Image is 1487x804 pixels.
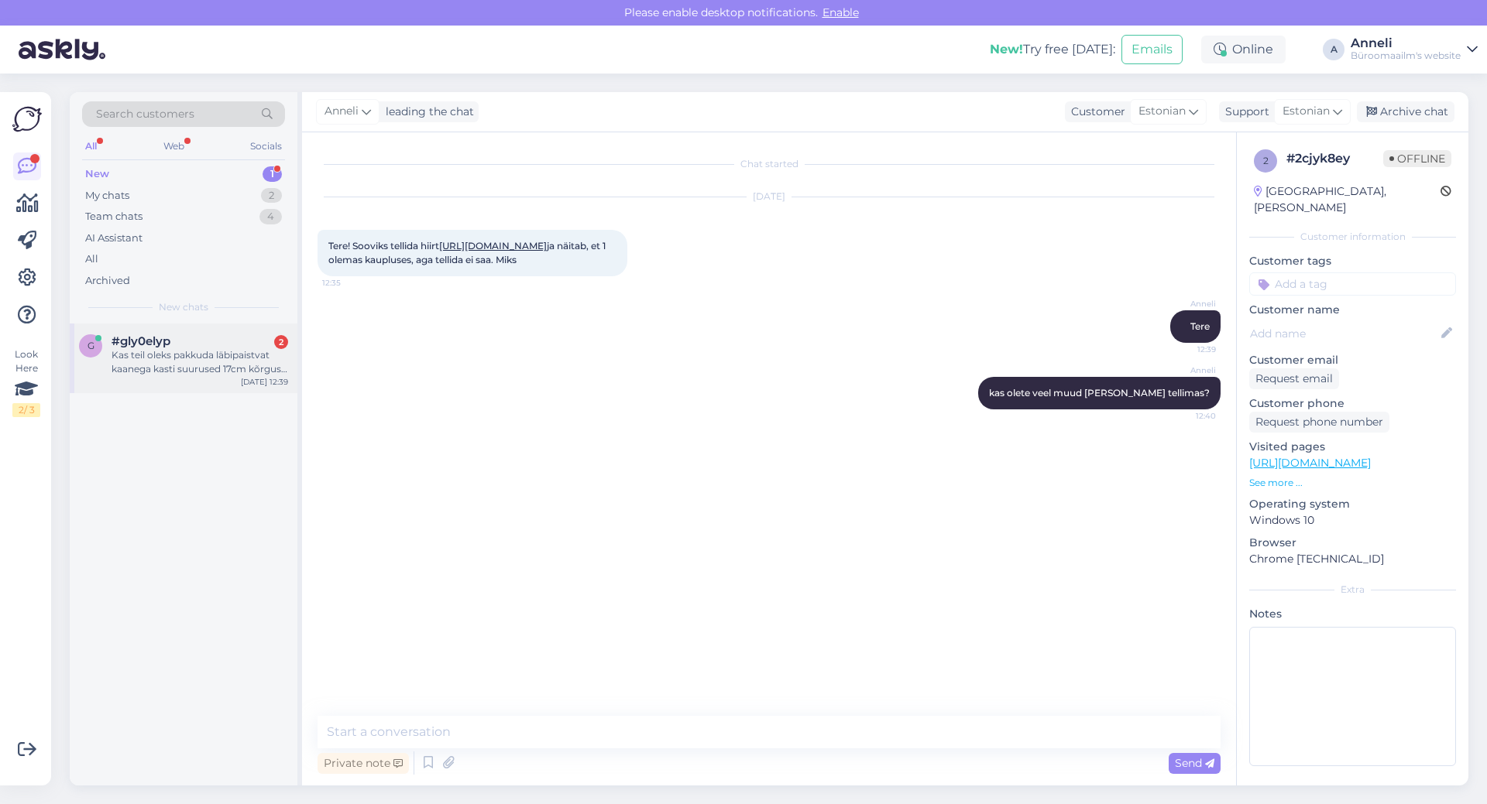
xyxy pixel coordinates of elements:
span: Send [1175,756,1214,770]
div: 2 [274,335,288,349]
span: Tere [1190,320,1210,332]
input: Add name [1250,325,1438,342]
div: New [85,166,109,182]
div: 1 [263,166,282,182]
div: Support [1219,104,1269,120]
div: Archive chat [1357,101,1454,122]
div: Büroomaailm's website [1351,50,1461,62]
p: Operating system [1249,496,1456,512]
span: Tere! Sooviks tellida hiirt ja näitab, et 1 olemas kaupluses, aga tellida ei saa. Miks [328,240,608,265]
a: [URL][DOMAIN_NAME] [439,240,547,251]
div: Look Here [12,347,40,417]
div: All [82,136,100,156]
div: A [1323,39,1344,60]
div: 2 [261,188,282,204]
div: All [85,251,98,267]
div: # 2cjyk8ey [1286,149,1383,168]
p: Notes [1249,606,1456,622]
span: Estonian [1283,103,1330,120]
div: [DATE] 12:39 [241,376,288,388]
div: Anneli [1351,37,1461,50]
button: Emails [1121,35,1183,64]
a: AnneliBüroomaailm's website [1351,37,1478,62]
div: Extra [1249,583,1456,597]
span: Search customers [96,106,194,122]
div: Request phone number [1249,412,1389,433]
a: [URL][DOMAIN_NAME] [1249,456,1371,470]
b: New! [990,42,1023,56]
div: Kas teil oleks pakkuda läbipaistvat kaanega kasti suurused 17cm kõrgus 59cm pikkus ja 37 cm laius [112,348,288,376]
div: My chats [85,188,129,204]
p: Visited pages [1249,439,1456,455]
span: 12:40 [1158,410,1216,422]
p: Chrome [TECHNICAL_ID] [1249,551,1456,567]
span: Enable [818,5,864,19]
div: Request email [1249,368,1339,389]
p: Windows 10 [1249,512,1456,529]
p: Customer email [1249,352,1456,368]
span: Offline [1383,150,1451,167]
div: Try free [DATE]: [990,40,1115,59]
span: Anneli [325,103,359,120]
div: leading the chat [379,104,474,120]
p: Customer name [1249,302,1456,318]
span: g [88,340,94,351]
div: 2 / 3 [12,403,40,417]
span: kas olete veel muud [PERSON_NAME] tellimas? [989,387,1210,399]
span: 12:39 [1158,344,1216,355]
span: 12:35 [322,277,380,289]
input: Add a tag [1249,272,1456,296]
div: Chat started [318,157,1221,171]
p: Browser [1249,535,1456,551]
div: [DATE] [318,190,1221,204]
span: Anneli [1158,364,1216,376]
span: Anneli [1158,298,1216,310]
span: Estonian [1138,103,1186,120]
div: Customer information [1249,230,1456,244]
p: Customer phone [1249,395,1456,412]
span: #gly0elyp [112,334,170,348]
div: AI Assistant [85,231,143,246]
div: Team chats [85,209,143,224]
p: See more ... [1249,476,1456,490]
div: Private note [318,753,409,774]
p: Customer tags [1249,253,1456,269]
div: Archived [85,273,130,289]
div: Online [1201,36,1286,63]
div: 4 [259,209,282,224]
span: New chats [159,300,208,314]
div: Socials [247,136,285,156]
div: Web [160,136,187,156]
div: Customer [1065,104,1125,120]
img: Askly Logo [12,104,42,134]
span: 2 [1263,155,1269,166]
div: [GEOGRAPHIC_DATA], [PERSON_NAME] [1254,183,1441,216]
